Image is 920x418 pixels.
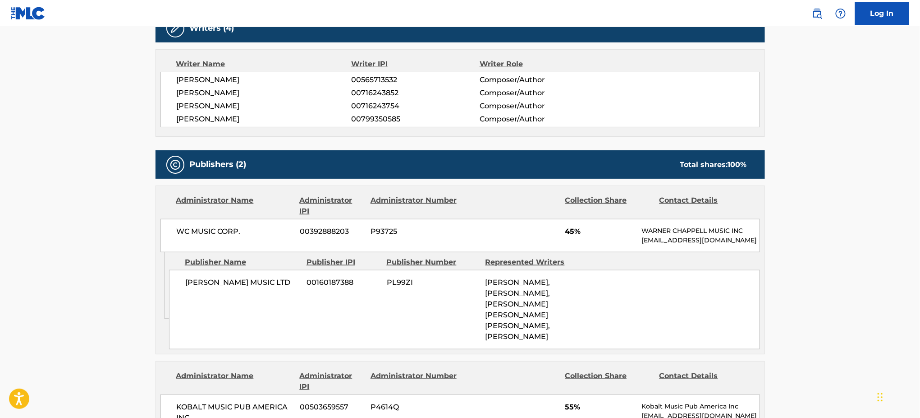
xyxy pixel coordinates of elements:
div: Help [832,5,850,23]
span: [PERSON_NAME] [177,114,352,125]
div: Publisher Name [185,257,300,268]
div: Represented Writers [485,257,577,268]
span: 100 % [728,160,747,169]
div: Total shares: [680,159,747,170]
p: [EMAIL_ADDRESS][DOMAIN_NAME] [641,236,759,245]
span: 00565713532 [351,74,479,85]
a: Log In [855,2,909,25]
p: WARNER CHAPPELL MUSIC INC [641,226,759,236]
iframe: Chat Widget [875,375,920,418]
span: [PERSON_NAME] MUSIC LTD [185,277,300,288]
span: Composer/Author [480,101,596,111]
span: [PERSON_NAME] [177,74,352,85]
span: 00503659557 [300,402,364,413]
span: 00716243852 [351,88,479,98]
span: P93725 [371,226,458,237]
img: search [812,8,823,19]
div: Administrator Name [176,195,293,217]
div: Contact Details [659,195,747,217]
span: Composer/Author [480,114,596,125]
div: Writer IPI [351,59,480,70]
img: help [835,8,846,19]
a: Public Search [808,5,826,23]
div: Administrator IPI [300,195,364,217]
div: Publisher IPI [307,257,380,268]
span: [PERSON_NAME], [PERSON_NAME], [PERSON_NAME] [PERSON_NAME] [PERSON_NAME], [PERSON_NAME] [485,278,550,341]
div: Publisher Number [387,257,479,268]
div: Contact Details [659,371,747,392]
span: 55% [565,402,635,413]
img: Writers [170,23,181,34]
h5: Publishers (2) [190,159,247,170]
div: Writer Name [176,59,352,70]
div: Writer Role [480,59,596,70]
div: Drag [878,384,883,411]
div: Administrator Name [176,371,293,392]
span: Composer/Author [480,88,596,98]
h5: Writers (4) [190,23,234,33]
span: PL99ZI [387,277,479,288]
div: Administrator Number [371,371,458,392]
img: Publishers [170,159,181,170]
span: 00716243754 [351,101,479,111]
span: 45% [565,226,635,237]
span: P4614Q [371,402,458,413]
div: Administrator Number [371,195,458,217]
div: Collection Share [565,371,652,392]
span: Composer/Author [480,74,596,85]
img: MLC Logo [11,7,46,20]
span: [PERSON_NAME] [177,101,352,111]
span: 00799350585 [351,114,479,125]
div: Administrator IPI [300,371,364,392]
span: 00160187388 [307,277,380,288]
div: Collection Share [565,195,652,217]
p: Kobalt Music Pub America Inc [641,402,759,411]
span: 00392888203 [300,226,364,237]
span: [PERSON_NAME] [177,88,352,98]
span: WC MUSIC CORP. [177,226,293,237]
